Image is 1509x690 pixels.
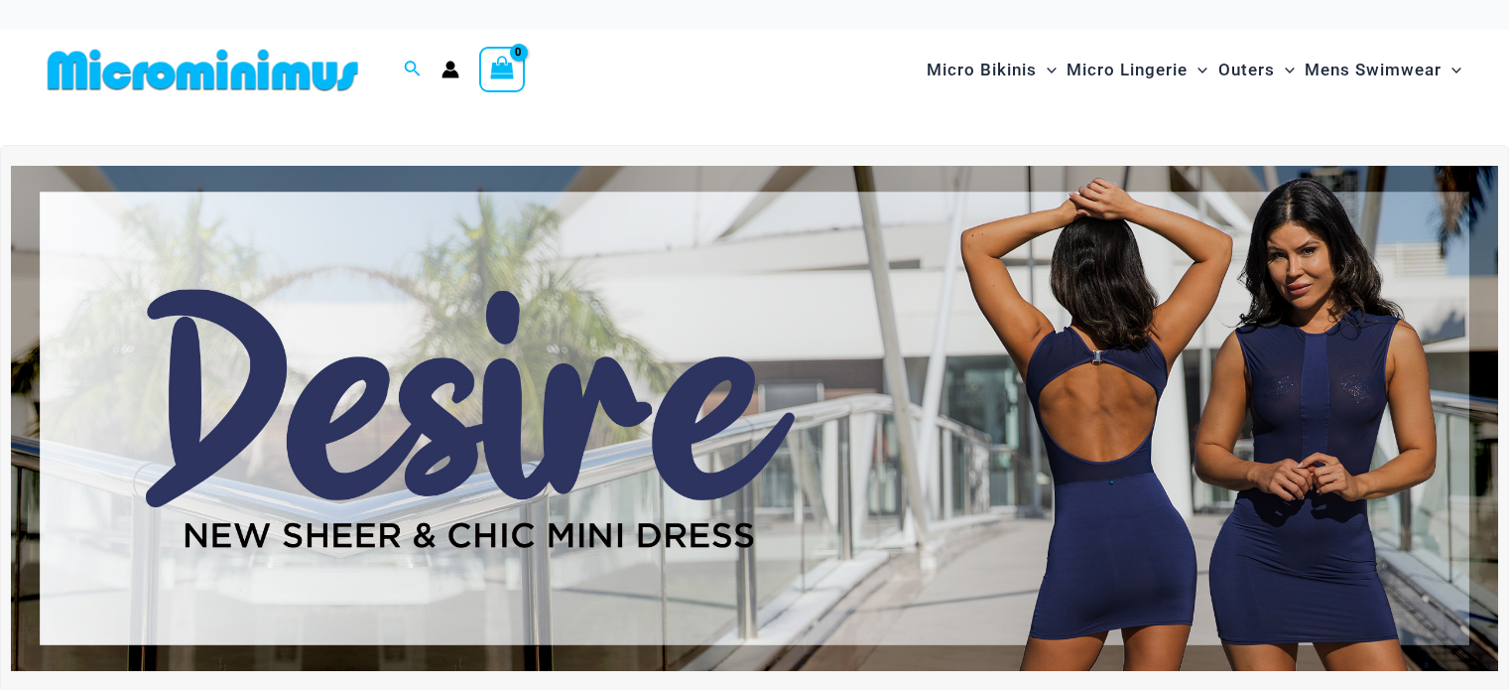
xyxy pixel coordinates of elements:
a: Mens SwimwearMenu ToggleMenu Toggle [1300,40,1466,100]
a: View Shopping Cart, empty [479,47,525,92]
a: OutersMenu ToggleMenu Toggle [1213,40,1300,100]
span: Menu Toggle [1037,45,1057,95]
a: Account icon link [441,61,459,78]
a: Micro BikinisMenu ToggleMenu Toggle [922,40,1062,100]
span: Micro Bikinis [927,45,1037,95]
img: MM SHOP LOGO FLAT [40,48,366,92]
span: Mens Swimwear [1305,45,1442,95]
a: Search icon link [404,58,422,82]
span: Menu Toggle [1188,45,1207,95]
a: Micro LingerieMenu ToggleMenu Toggle [1062,40,1212,100]
span: Micro Lingerie [1067,45,1188,95]
img: Desire me Navy Dress [11,166,1498,671]
span: Menu Toggle [1275,45,1295,95]
nav: Site Navigation [919,37,1469,103]
span: Outers [1218,45,1275,95]
span: Menu Toggle [1442,45,1461,95]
